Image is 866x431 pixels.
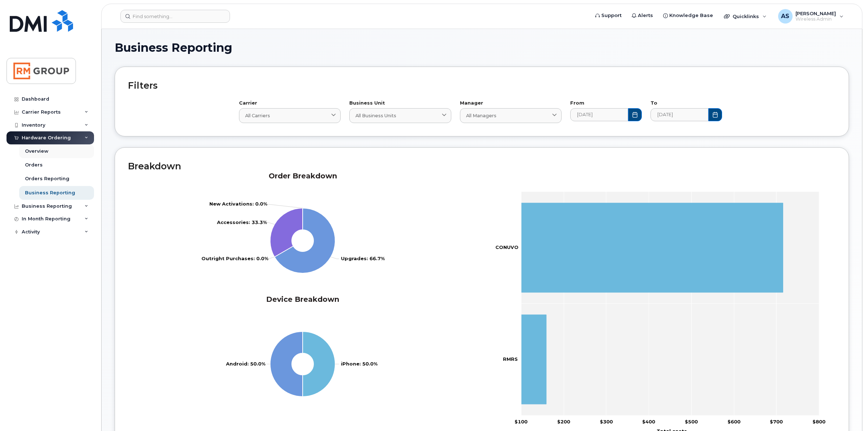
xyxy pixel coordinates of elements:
[521,203,783,404] g: Total costs
[349,101,451,106] label: Business Unit
[341,361,377,367] tspan: iPhone: 50.0%
[770,419,783,424] tspan: $700
[226,361,265,367] tspan: Android: 50.0%
[341,255,385,261] tspan: Upgrades: 66.7%
[600,419,613,424] tspan: $300
[128,295,478,304] h2: Device Breakdown
[115,42,232,53] span: Business Reporting
[728,419,741,424] tspan: $600
[503,356,518,362] tspan: RMRS
[557,419,570,424] tspan: $200
[209,201,267,207] tspan: New Activations: 0.0%
[349,108,451,123] a: All Business Units
[643,419,656,424] tspan: $400
[628,108,642,121] button: Choose Date
[460,101,562,106] label: Manager
[226,331,377,397] g: Chart
[239,101,341,106] label: Carrier
[128,80,836,91] h2: Filters
[128,172,478,181] h2: Order Breakdown
[708,108,722,121] button: Choose Date
[128,161,836,172] h2: Breakdown
[239,108,341,123] a: All carriers
[466,112,496,119] span: All Managers
[812,419,826,424] tspan: $800
[495,244,519,250] tspan: CONUVO
[245,112,270,119] span: All carriers
[217,219,267,225] tspan: Accessories: 33.3%
[685,419,698,424] tspan: $500
[650,101,722,106] label: To
[226,331,377,397] g: Series
[355,112,396,119] span: All Business Units
[570,101,642,106] label: From
[515,419,528,424] tspan: $100
[460,108,562,123] a: All Managers
[201,255,268,261] tspan: Outright Purchases: 0.0%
